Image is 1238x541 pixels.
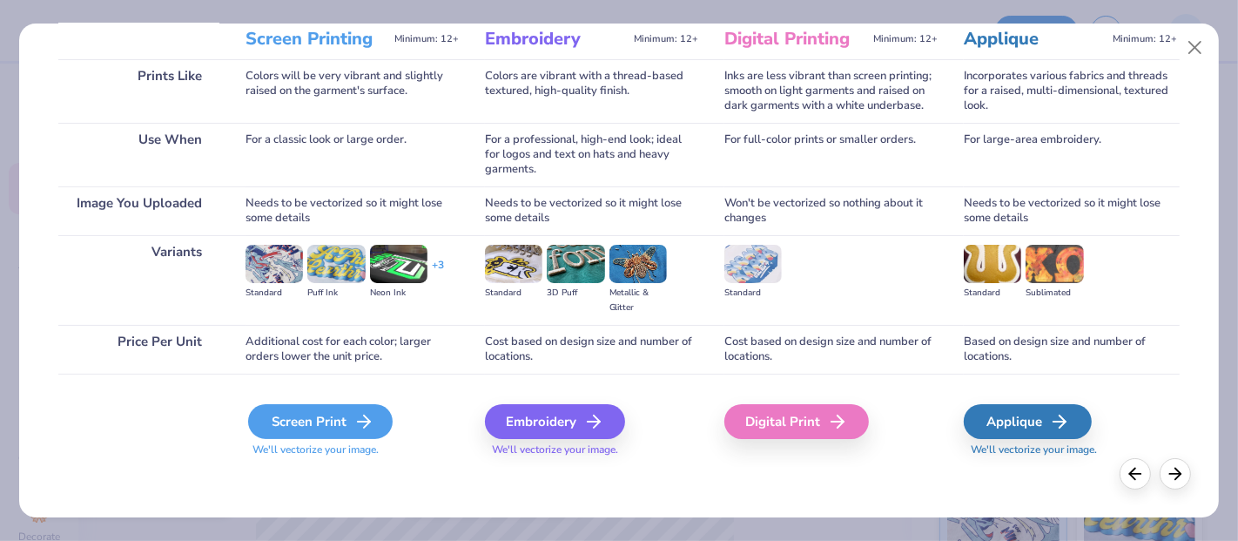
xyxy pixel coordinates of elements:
div: Screen Print [248,404,393,439]
div: Standard [964,286,1021,301]
div: Metallic & Glitter [609,286,667,315]
span: Minimum: 12+ [394,33,459,45]
span: We'll vectorize your image. [964,443,1177,457]
span: We'll vectorize your image. [246,443,459,457]
div: Cost based on design size and number of locations. [724,325,938,374]
div: Use When [58,123,219,186]
img: Standard [246,245,303,283]
button: Close [1178,31,1211,64]
div: Needs to be vectorized so it might lose some details [246,186,459,235]
div: Variants [58,235,219,325]
h3: Applique [964,28,1106,51]
div: Inks are less vibrant than screen printing; smooth on light garments and raised on dark garments ... [724,59,938,123]
img: Metallic & Glitter [609,245,667,283]
img: Neon Ink [370,245,427,283]
div: Standard [246,286,303,301]
img: Sublimated [1026,245,1083,283]
h3: Screen Printing [246,28,387,51]
div: Standard [724,286,782,301]
span: Minimum: 12+ [634,33,698,45]
div: For large-area embroidery. [964,123,1177,186]
img: Puff Ink [307,245,365,283]
div: Puff Ink [307,286,365,301]
img: Standard [964,245,1021,283]
div: Colors will be very vibrant and slightly raised on the garment's surface. [246,59,459,123]
div: Needs to be vectorized so it might lose some details [964,186,1177,235]
div: Neon Ink [370,286,427,301]
div: For a classic look or large order. [246,123,459,186]
div: Sublimated [1026,286,1083,301]
span: Minimum: 12+ [873,33,938,45]
div: Embroidery [485,404,625,439]
div: + 3 [432,258,444,287]
div: Image You Uploaded [58,186,219,235]
div: Needs to be vectorized so it might lose some details [485,186,698,235]
div: Applique [964,404,1092,439]
div: Won't be vectorized so nothing about it changes [724,186,938,235]
div: For full-color prints or smaller orders. [724,123,938,186]
h3: Embroidery [485,28,627,51]
div: Standard [485,286,542,301]
div: Digital Print [724,404,869,439]
div: For a professional, high-end look; ideal for logos and text on hats and heavy garments. [485,123,698,186]
div: Based on design size and number of locations. [964,325,1177,374]
div: 3D Puff [547,286,604,301]
img: Standard [724,245,782,283]
div: Cost based on design size and number of locations. [485,325,698,374]
img: 3D Puff [547,245,604,283]
div: Additional cost for each color; larger orders lower the unit price. [246,325,459,374]
h3: Digital Printing [724,28,866,51]
div: Colors are vibrant with a thread-based textured, high-quality finish. [485,59,698,123]
div: Prints Like [58,59,219,123]
span: We'll vectorize your image. [485,443,698,457]
img: Standard [485,245,542,283]
div: Price Per Unit [58,325,219,374]
span: Minimum: 12+ [1113,33,1177,45]
div: Incorporates various fabrics and threads for a raised, multi-dimensional, textured look. [964,59,1177,123]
